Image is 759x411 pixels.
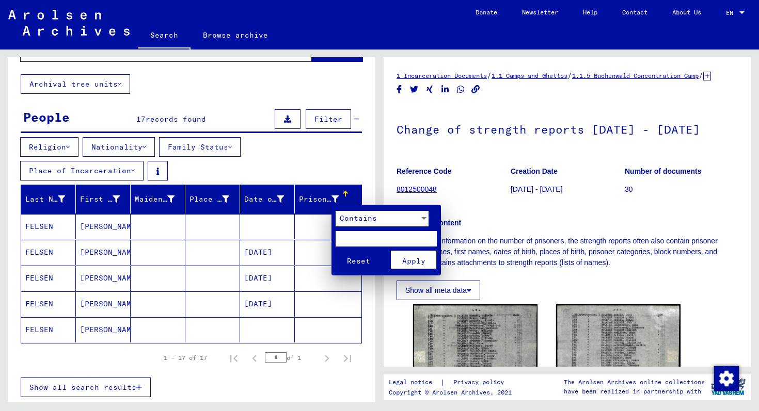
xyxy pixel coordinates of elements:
[340,213,377,223] span: Contains
[402,256,425,266] span: Apply
[391,251,436,269] button: Apply
[714,366,738,390] div: Change consent
[347,256,370,266] span: Reset
[714,366,739,391] img: Change consent
[336,251,381,269] button: Reset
